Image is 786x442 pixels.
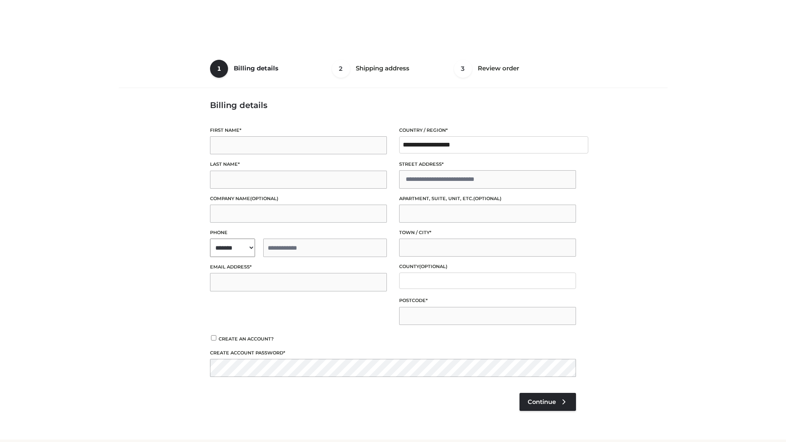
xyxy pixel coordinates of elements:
label: Town / City [399,229,576,237]
label: Last name [210,160,387,168]
span: Billing details [234,64,278,72]
label: Street address [399,160,576,168]
span: (optional) [419,264,447,269]
span: Create an account? [219,336,274,342]
label: Create account password [210,349,576,357]
span: Continue [528,398,556,406]
span: (optional) [250,196,278,201]
span: 3 [454,60,472,78]
span: 1 [210,60,228,78]
span: Review order [478,64,519,72]
span: 2 [332,60,350,78]
h3: Billing details [210,100,576,110]
span: (optional) [473,196,501,201]
span: Shipping address [356,64,409,72]
label: County [399,263,576,271]
label: Phone [210,229,387,237]
input: Create an account? [210,335,217,341]
label: First name [210,126,387,134]
label: Company name [210,195,387,203]
label: Country / Region [399,126,576,134]
label: Apartment, suite, unit, etc. [399,195,576,203]
label: Email address [210,263,387,271]
label: Postcode [399,297,576,304]
a: Continue [519,393,576,411]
